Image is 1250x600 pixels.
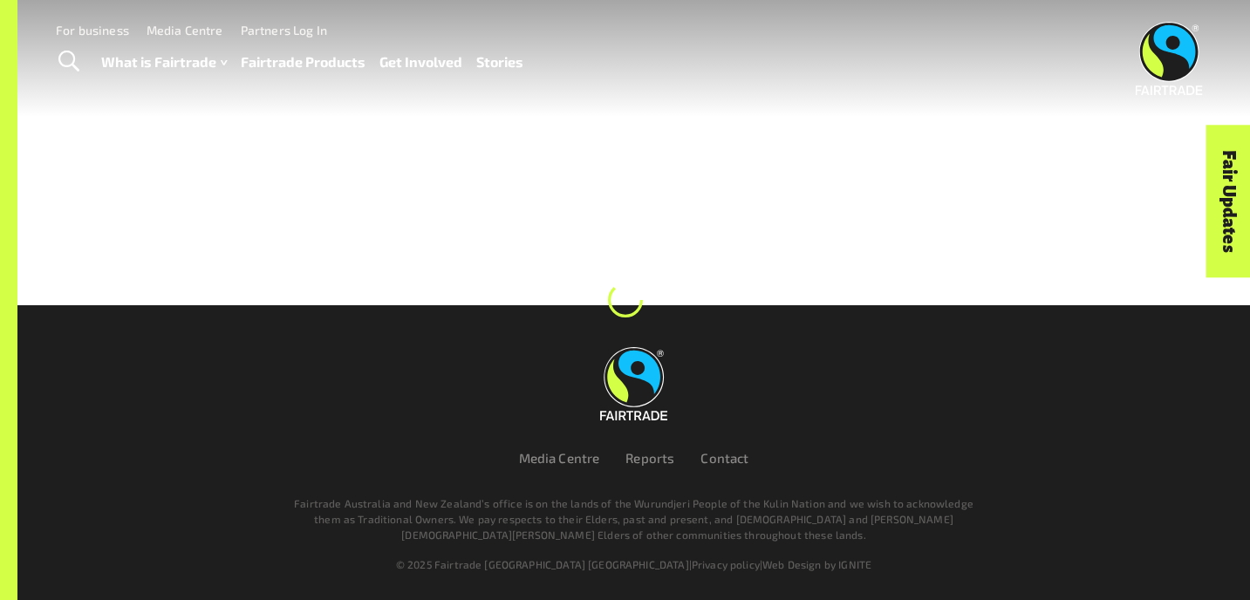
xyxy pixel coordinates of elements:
img: Fairtrade Australia New Zealand logo [600,347,667,420]
a: Web Design by IGNITE [762,558,871,570]
a: Get Involved [379,50,462,75]
a: Toggle Search [47,40,90,84]
a: Media Centre [519,450,600,466]
a: Contact [700,450,748,466]
a: Partners Log In [241,23,327,37]
img: Fairtrade Australia New Zealand logo [1136,22,1203,95]
a: For business [56,23,129,37]
a: Reports [625,450,674,466]
a: Privacy policy [692,558,760,570]
a: Stories [476,50,523,75]
a: Fairtrade Products [241,50,365,75]
p: Fairtrade Australia and New Zealand’s office is on the lands of the Wurundjeri People of the Kuli... [287,495,981,542]
a: What is Fairtrade [101,50,227,75]
span: © 2025 Fairtrade [GEOGRAPHIC_DATA] [GEOGRAPHIC_DATA] [396,558,689,570]
div: | | [109,556,1159,572]
a: Media Centre [147,23,223,37]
